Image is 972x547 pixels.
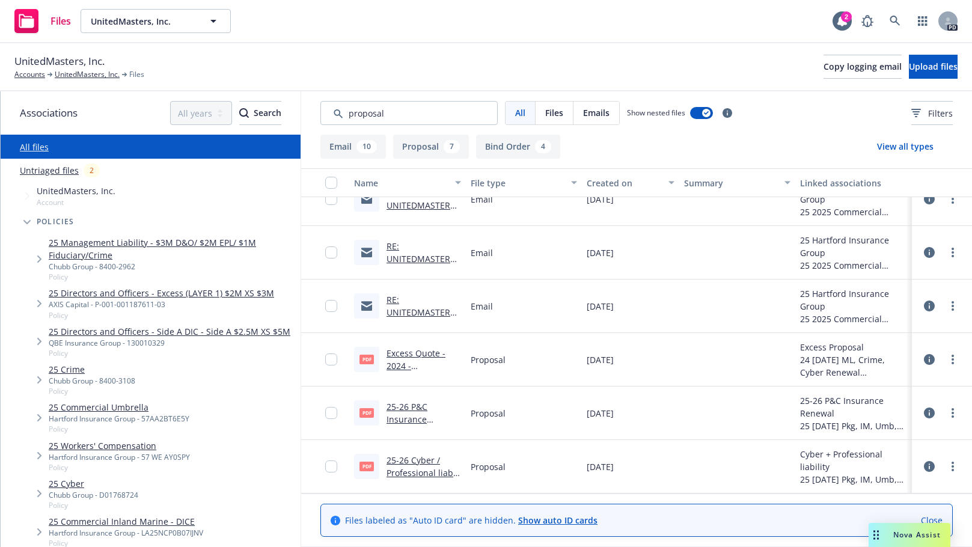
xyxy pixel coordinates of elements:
[49,452,190,462] div: Hartford Insurance Group - 57 WE AY0SPY
[911,101,953,125] button: Filters
[49,325,290,338] a: 25 Directors and Officers - Side A DIC - Side A $2.5M XS $5M
[800,394,907,420] div: 25-26 P&C Insurance Renewal
[946,406,960,420] a: more
[946,352,960,367] a: more
[359,408,374,417] span: pdf
[387,401,437,438] a: 25-26 P&C Insurance Renewal.pdf
[387,454,453,491] a: 25-26 Cyber / Professional liab renewal.pdf
[393,135,469,159] button: Proposal
[49,363,135,376] a: 25 Crime
[49,500,138,510] span: Policy
[869,523,950,547] button: Nova Assist
[471,300,493,313] span: Email
[49,515,203,528] a: 25 Commercial Inland Marine - DICE
[587,353,614,366] span: [DATE]
[855,9,879,33] a: Report a Bug
[239,101,281,125] button: SearchSearch
[49,261,296,272] div: Chubb Group - 8400-2962
[49,338,290,348] div: QBE Insurance Group - 130010329
[587,177,661,189] div: Created on
[627,108,685,118] span: Show nested files
[946,459,960,474] a: more
[535,140,551,153] div: 4
[20,105,78,121] span: Associations
[387,240,459,365] a: RE: UNITEDMASTERS, INC (Encrypted Delivery) 8/1/2025-2026 Package, DICE, WC, UMB renewal proposal...
[858,135,953,159] button: View all types
[320,135,386,159] button: Email
[911,9,935,33] a: Switch app
[91,15,195,28] span: UnitedMasters, Inc.
[471,193,493,206] span: Email
[49,528,203,538] div: Hartford Insurance Group - LA25NCP0B07IJNV
[10,4,76,38] a: Files
[49,376,135,386] div: Chubb Group - 8400-3108
[356,140,377,153] div: 10
[49,439,190,452] a: 25 Workers' Compensation
[800,259,907,272] div: 25 2025 Commercial Package
[444,140,460,153] div: 7
[325,193,337,205] input: Toggle Row Selected
[800,206,907,218] div: 25 2025 Commercial Package
[800,353,907,379] div: 24 [DATE] ML, Crime, Cyber Renewal
[49,310,274,320] span: Policy
[14,69,45,80] a: Accounts
[928,107,953,120] span: Filters
[518,515,598,526] a: Show auto ID cards
[49,386,135,396] span: Policy
[49,348,290,358] span: Policy
[824,55,902,79] button: Copy logging email
[883,9,907,33] a: Search
[37,185,115,197] span: UnitedMasters, Inc.
[55,69,120,80] a: UnitedMasters, Inc.
[81,9,231,33] button: UnitedMasters, Inc.
[359,355,374,364] span: pdf
[325,177,337,189] input: Select all
[587,460,614,473] span: [DATE]
[800,313,907,325] div: 25 2025 Commercial Package
[471,353,506,366] span: Proposal
[49,287,274,299] a: 25 Directors and Officers - Excess (LAYER 1) $2M XS $3M
[84,163,100,177] div: 2
[49,477,138,490] a: 25 Cyber
[387,347,457,397] a: Excess Quote - 2024 - [GEOGRAPHIC_DATA]pdf
[946,192,960,206] a: more
[800,287,907,313] div: 25 Hartford Insurance Group
[471,177,564,189] div: File type
[359,462,374,471] span: pdf
[841,11,852,22] div: 2
[354,177,448,189] div: Name
[49,424,189,434] span: Policy
[49,490,138,500] div: Chubb Group - D01768724
[471,246,493,259] span: Email
[795,168,912,197] button: Linked associations
[946,245,960,260] a: more
[49,236,296,261] a: 25 Management Liability - $3M D&O/ $2M EPL/ $1M Fiduciary/Crime
[869,523,884,547] div: Drag to move
[239,108,249,118] svg: Search
[325,407,337,419] input: Toggle Row Selected
[911,107,953,120] span: Filters
[679,168,796,197] button: Summary
[545,106,563,119] span: Files
[684,177,778,189] div: Summary
[37,218,75,225] span: Policies
[129,69,144,80] span: Files
[587,193,614,206] span: [DATE]
[909,55,958,79] button: Upload files
[471,407,506,420] span: Proposal
[325,353,337,365] input: Toggle Row Selected
[20,141,49,153] a: All files
[582,168,679,197] button: Created on
[325,460,337,472] input: Toggle Row Selected
[921,514,943,527] a: Close
[824,61,902,72] span: Copy logging email
[800,177,907,189] div: Linked associations
[49,299,274,310] div: AXIS Capital - P-001-001187611-03
[50,16,71,26] span: Files
[587,407,614,420] span: [DATE]
[345,514,598,527] span: Files labeled as "Auto ID card" are hidden.
[471,460,506,473] span: Proposal
[387,294,459,444] a: RE: UNITEDMASTERS, INC (Encrypted Delivery) 8/1/2025-2026 Package, DICE, WC, UMB renewal proposal...
[14,53,105,69] span: UnitedMasters, Inc.
[349,168,466,197] button: Name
